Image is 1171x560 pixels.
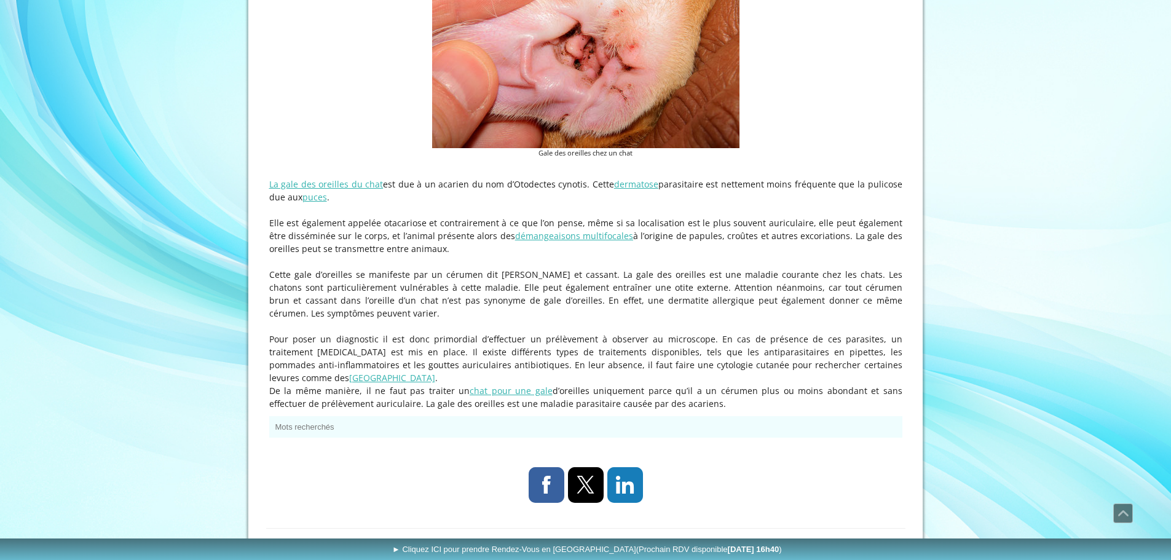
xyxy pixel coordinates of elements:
a: puces [302,191,327,203]
p: Elle est également appelée otacariose et contrairement à ce que l’on pense, même si sa localisati... [269,216,902,255]
a: X [568,467,604,503]
button: Mots recherchés [269,416,902,438]
p: Cette gale d’oreilles se manifeste par un cérumen dit [PERSON_NAME] et cassant. La gale des oreil... [269,268,902,320]
p: Pour poser un diagnostic il est donc primordial d’effectuer un prélèvement à observer au microsco... [269,333,902,384]
span: (Prochain RDV disponible ) [636,545,782,554]
figcaption: Gale des oreilles chez un chat [432,148,739,159]
a: [GEOGRAPHIC_DATA] [349,372,435,384]
span: ► Cliquez ICI pour prendre Rendez-Vous en [GEOGRAPHIC_DATA] [392,545,782,554]
a: LinkedIn [607,467,643,503]
a: chat pour une gale [470,385,553,396]
p: De la même manière, il ne faut pas traiter un d’oreilles uniquement parce qu’il a un cérumen plus... [269,384,902,410]
b: [DATE] 16h40 [728,545,779,554]
span: Défiler vers le haut [1114,504,1132,523]
p: est due à un acarien du nom d’Otodectes cynotis. Cette parasitaire est nettement moins fréquente ... [269,178,902,203]
a: La gale des oreilles du chat [269,178,384,190]
a: dermatose [614,178,658,190]
a: Défiler vers le haut [1113,503,1133,523]
a: démangeaisons multifocales [515,230,633,242]
a: Facebook [529,467,564,503]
